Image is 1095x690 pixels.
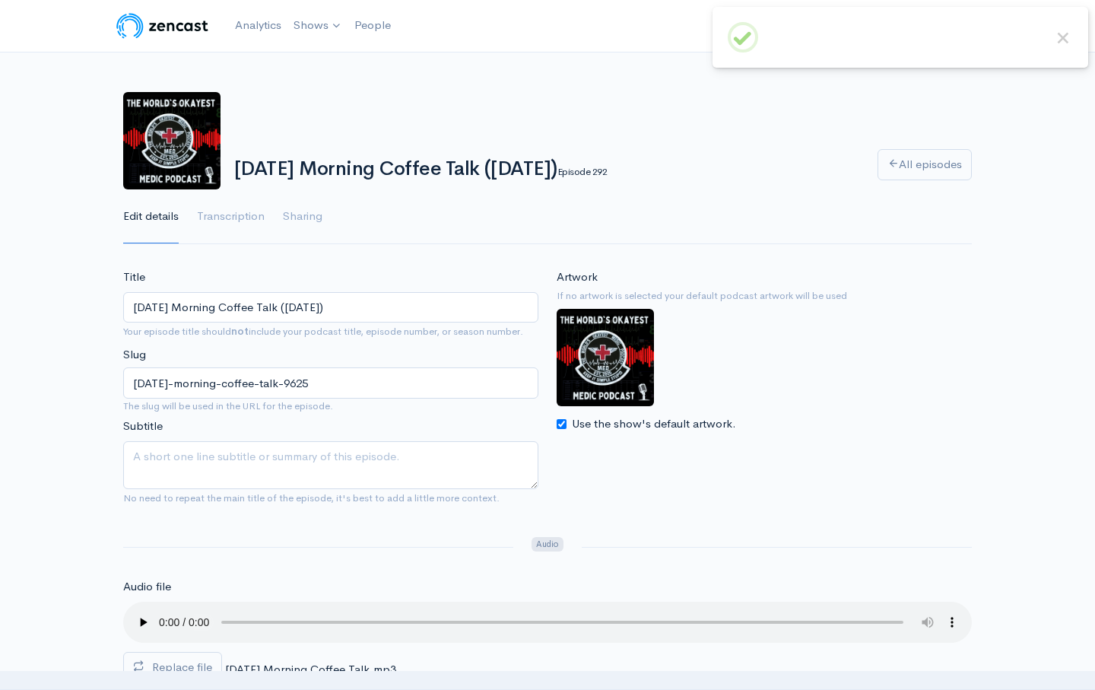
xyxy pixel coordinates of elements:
[152,660,212,674] span: Replace file
[287,9,348,43] a: Shows
[557,165,607,178] small: Episode 292
[123,269,145,286] label: Title
[123,325,523,338] small: Your episode title should include your podcast title, episode number, or season number.
[123,491,500,504] small: No need to repeat the main title of the episode, it's best to add a little more context.
[1053,28,1073,48] button: Close this dialog
[557,269,598,286] label: Artwork
[557,288,972,304] small: If no artwork is selected your default podcast artwork will be used
[229,9,287,42] a: Analytics
[572,415,736,433] label: Use the show's default artwork.
[123,189,179,244] a: Edit details
[123,578,171,596] label: Audio file
[878,149,972,180] a: All episodes
[197,189,265,244] a: Transcription
[123,399,538,414] small: The slug will be used in the URL for the episode.
[532,537,563,552] span: Audio
[123,418,163,435] label: Subtitle
[123,367,538,399] input: title-of-episode
[231,325,249,338] strong: not
[114,11,211,41] img: ZenCast Logo
[348,9,397,42] a: People
[123,292,538,323] input: What is the episode's title?
[283,189,322,244] a: Sharing
[234,158,859,180] h1: [DATE] Morning Coffee Talk ([DATE])
[123,346,146,364] label: Slug
[225,662,396,676] span: [DATE] Morning Coffee Talk.mp3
